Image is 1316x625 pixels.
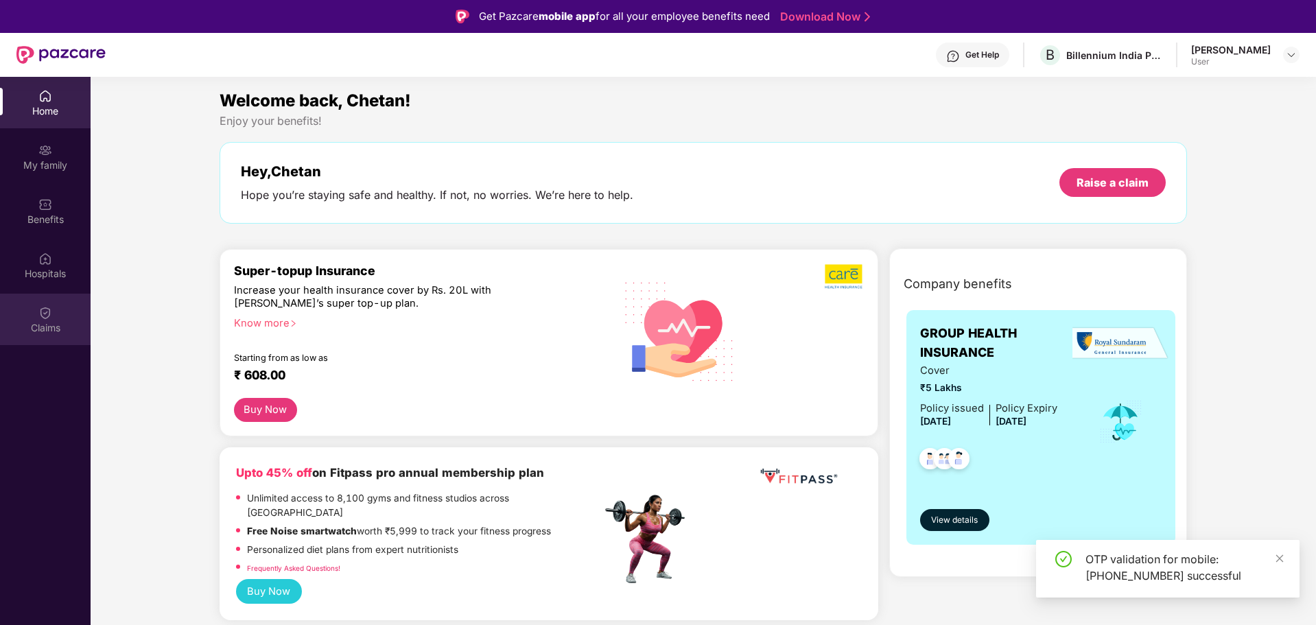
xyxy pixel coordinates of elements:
[920,381,1057,396] span: ₹5 Lakhs
[601,491,697,587] img: fpp.png
[1275,554,1284,563] span: close
[247,524,551,539] p: worth ₹5,999 to track your fitness progress
[780,10,866,24] a: Download Now
[236,579,302,604] button: Buy Now
[241,163,633,180] div: Hey, Chetan
[479,8,770,25] div: Get Pazcare for all your employee benefits need
[946,49,960,63] img: svg+xml;base64,PHN2ZyBpZD0iSGVscC0zMngzMiIgeG1sbnM9Imh0dHA6Ly93d3cudzMub3JnLzIwMDAvc3ZnIiB3aWR0aD...
[1077,175,1149,190] div: Raise a claim
[920,416,951,427] span: [DATE]
[931,514,978,527] span: View details
[220,91,411,110] span: Welcome back, Chetan!
[220,114,1188,128] div: Enjoy your benefits!
[1066,49,1162,62] div: Billennium India Private Limited
[825,263,864,290] img: b5dec4f62d2307b9de63beb79f102df3.png
[38,306,52,320] img: svg+xml;base64,PHN2ZyBpZD0iQ2xhaW0iIHhtbG5zPSJodHRwOi8vd3d3LnczLm9yZy8yMDAwL3N2ZyIgd2lkdGg9IjIwIi...
[247,564,340,572] a: Frequently Asked Questions!
[904,274,1012,294] span: Company benefits
[539,10,596,23] strong: mobile app
[1055,551,1072,567] span: check-circle
[913,444,947,477] img: svg+xml;base64,PHN2ZyB4bWxucz0iaHR0cDovL3d3dy53My5vcmcvMjAwMC9zdmciIHdpZHRoPSI0OC45NDMiIGhlaWdodD...
[920,401,984,416] div: Policy issued
[996,416,1026,427] span: [DATE]
[1098,399,1143,445] img: icon
[757,464,840,489] img: fppp.png
[16,46,106,64] img: New Pazcare Logo
[38,89,52,103] img: svg+xml;base64,PHN2ZyBpZD0iSG9tZSIgeG1sbnM9Imh0dHA6Ly93d3cudzMub3JnLzIwMDAvc3ZnIiB3aWR0aD0iMjAiIG...
[614,264,745,397] img: svg+xml;base64,PHN2ZyB4bWxucz0iaHR0cDovL3d3dy53My5vcmcvMjAwMC9zdmciIHhtbG5zOnhsaW5rPSJodHRwOi8vd3...
[920,324,1080,363] span: GROUP HEALTH INSURANCE
[1046,47,1055,63] span: B
[928,444,961,477] img: svg+xml;base64,PHN2ZyB4bWxucz0iaHR0cDovL3d3dy53My5vcmcvMjAwMC9zdmciIHdpZHRoPSI0OC45MTUiIGhlaWdodD...
[920,363,1057,379] span: Cover
[38,252,52,266] img: svg+xml;base64,PHN2ZyBpZD0iSG9zcGl0YWxzIiB4bWxucz0iaHR0cDovL3d3dy53My5vcmcvMjAwMC9zdmciIHdpZHRoPS...
[456,10,469,23] img: Logo
[241,188,633,202] div: Hope you’re staying safe and healthy. If not, no worries. We’re here to help.
[234,398,297,422] button: Buy Now
[38,198,52,211] img: svg+xml;base64,PHN2ZyBpZD0iQmVuZWZpdHMiIHhtbG5zPSJodHRwOi8vd3d3LnczLm9yZy8yMDAwL3N2ZyIgd2lkdGg9Ij...
[234,284,542,311] div: Increase your health insurance cover by Rs. 20L with [PERSON_NAME]’s super top-up plan.
[247,491,601,521] p: Unlimited access to 8,100 gyms and fitness studios across [GEOGRAPHIC_DATA]
[38,143,52,157] img: svg+xml;base64,PHN2ZyB3aWR0aD0iMjAiIGhlaWdodD0iMjAiIHZpZXdCb3g9IjAgMCAyMCAyMCIgZmlsbD0ibm9uZSIgeG...
[996,401,1057,416] div: Policy Expiry
[1072,327,1168,360] img: insurerLogo
[234,368,588,384] div: ₹ 608.00
[1191,56,1271,67] div: User
[247,526,357,536] strong: Free Noise smartwatch
[234,263,602,278] div: Super-topup Insurance
[290,320,297,327] span: right
[942,444,976,477] img: svg+xml;base64,PHN2ZyB4bWxucz0iaHR0cDovL3d3dy53My5vcmcvMjAwMC9zdmciIHdpZHRoPSI0OC45NDMiIGhlaWdodD...
[1286,49,1297,60] img: svg+xml;base64,PHN2ZyBpZD0iRHJvcGRvd24tMzJ4MzIiIHhtbG5zPSJodHRwOi8vd3d3LnczLm9yZy8yMDAwL3N2ZyIgd2...
[1191,43,1271,56] div: [PERSON_NAME]
[865,10,870,24] img: Stroke
[920,509,989,531] button: View details
[247,543,458,558] p: Personalized diet plans from expert nutritionists
[1085,551,1283,584] div: OTP validation for mobile: [PHONE_NUMBER] successful
[234,353,543,362] div: Starting from as low as
[236,466,544,480] b: on Fitpass pro annual membership plan
[236,466,312,480] b: Upto 45% off
[965,49,999,60] div: Get Help
[234,317,594,327] div: Know more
